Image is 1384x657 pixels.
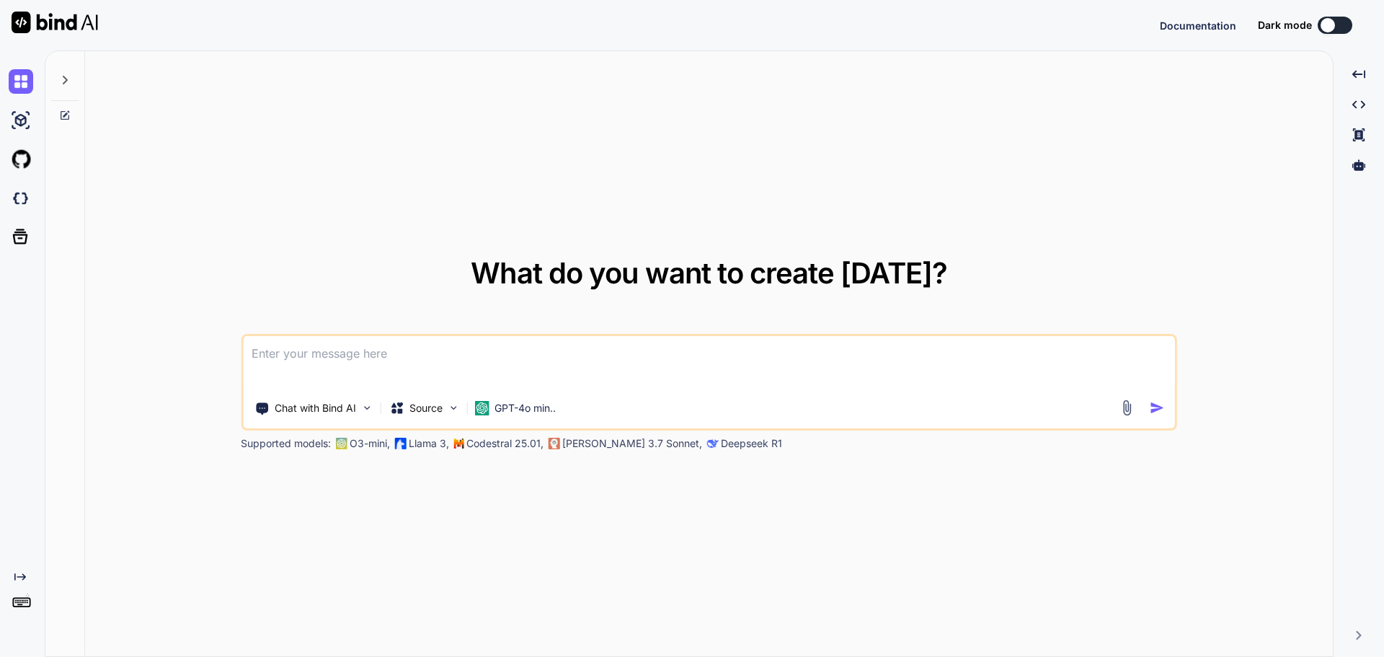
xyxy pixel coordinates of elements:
[447,402,459,414] img: Pick Models
[360,402,373,414] img: Pick Tools
[562,436,702,451] p: [PERSON_NAME] 3.7 Sonnet,
[706,438,718,449] img: claude
[241,436,331,451] p: Supported models:
[9,186,33,211] img: darkCloudIdeIcon
[471,255,947,291] span: What do you want to create [DATE]?
[12,12,98,33] img: Bind AI
[9,69,33,94] img: chat
[1258,18,1312,32] span: Dark mode
[409,401,443,415] p: Source
[1160,19,1236,32] span: Documentation
[1160,18,1236,33] button: Documentation
[350,436,390,451] p: O3-mini,
[548,438,559,449] img: claude
[721,436,782,451] p: Deepseek R1
[9,147,33,172] img: githubLight
[275,401,356,415] p: Chat with Bind AI
[494,401,556,415] p: GPT-4o min..
[466,436,544,451] p: Codestral 25.01,
[453,438,463,449] img: Mistral-AI
[474,401,489,415] img: GPT-4o mini
[9,108,33,133] img: ai-studio
[409,436,449,451] p: Llama 3,
[1150,400,1165,415] img: icon
[394,438,406,449] img: Llama2
[1119,400,1135,416] img: attachment
[335,438,347,449] img: GPT-4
